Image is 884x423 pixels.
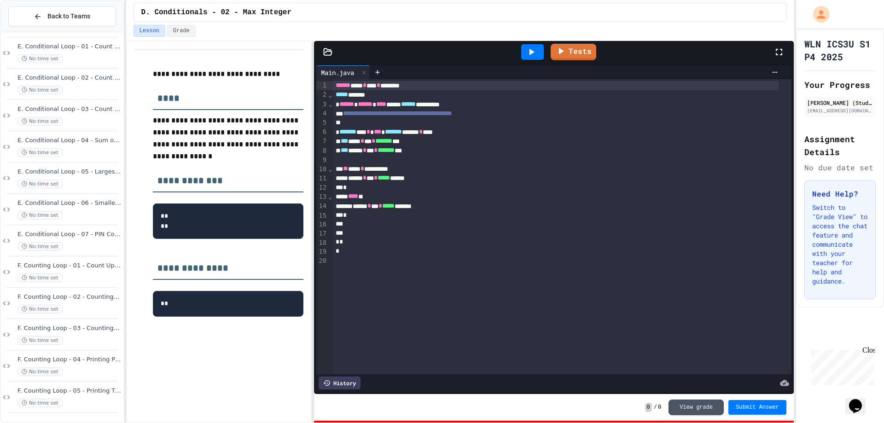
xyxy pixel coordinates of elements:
[17,105,122,113] span: E. Conditional Loop - 03 - Count Up by 5
[17,137,122,145] span: E. Conditional Loop - 04 - Sum of Positive Numbers
[134,25,165,37] button: Lesson
[17,117,63,126] span: No time set
[316,109,328,118] div: 4
[316,68,359,77] div: Main.java
[328,91,332,99] span: Fold line
[658,404,661,411] span: 0
[328,165,332,173] span: Fold line
[17,242,63,251] span: No time set
[812,188,868,199] h3: Need Help?
[316,202,328,211] div: 14
[316,220,328,229] div: 16
[808,346,875,385] iframe: chat widget
[669,400,724,415] button: View grade
[316,65,370,79] div: Main.java
[316,256,328,266] div: 20
[728,400,786,415] button: Submit Answer
[316,229,328,238] div: 17
[17,367,63,376] span: No time set
[17,387,122,395] span: F. Counting Loop - 05 - Printing Times Table
[807,99,873,107] div: [PERSON_NAME] (Student)
[316,247,328,256] div: 19
[328,193,332,200] span: Fold line
[316,137,328,146] div: 7
[17,305,63,313] span: No time set
[804,162,876,173] div: No due date set
[17,273,63,282] span: No time set
[141,7,291,18] span: D. Conditionals - 02 - Max Integer
[17,43,122,51] span: E. Conditional Loop - 01 - Count up by 1
[645,403,652,412] span: 0
[316,183,328,192] div: 12
[17,168,122,176] span: E. Conditional Loop - 05 - Largest Positive
[804,133,876,158] h2: Assignment Details
[654,404,657,411] span: /
[316,146,328,156] div: 8
[167,25,196,37] button: Grade
[316,192,328,202] div: 13
[17,86,63,94] span: No time set
[8,6,116,26] button: Back to Teams
[845,386,875,414] iframe: chat widget
[47,12,90,21] span: Back to Teams
[17,293,122,301] span: F. Counting Loop - 02 - Counting Down By One
[736,404,779,411] span: Submit Answer
[17,324,122,332] span: F. Counting Loop - 03 - Counting Up By 4
[316,100,328,109] div: 3
[316,81,328,90] div: 1
[316,165,328,174] div: 10
[328,100,332,108] span: Fold line
[804,78,876,91] h2: Your Progress
[551,44,596,60] a: Tests
[17,336,63,345] span: No time set
[316,211,328,220] div: 15
[319,377,361,389] div: History
[316,156,328,165] div: 9
[17,399,63,407] span: No time set
[804,37,876,63] h1: WLN ICS3U S1 P4 2025
[17,211,63,220] span: No time set
[17,148,63,157] span: No time set
[4,4,64,58] div: Chat with us now!Close
[803,4,832,25] div: My Account
[17,74,122,82] span: E. Conditional Loop - 02 - Count down by 1
[316,118,328,127] div: 5
[316,174,328,183] div: 11
[807,107,873,114] div: [EMAIL_ADDRESS][DOMAIN_NAME]
[17,231,122,238] span: E. Conditional Loop - 07 - PIN Code
[17,180,63,188] span: No time set
[316,127,328,137] div: 6
[17,356,122,364] span: F. Counting Loop - 04 - Printing Patterns
[316,238,328,248] div: 18
[812,203,868,286] p: Switch to "Grade View" to access the chat feature and communicate with your teacher for help and ...
[316,90,328,99] div: 2
[17,54,63,63] span: No time set
[17,199,122,207] span: E. Conditional Loop - 06 - Smallest Positive
[17,262,122,270] span: F. Counting Loop - 01 - Count Up By One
